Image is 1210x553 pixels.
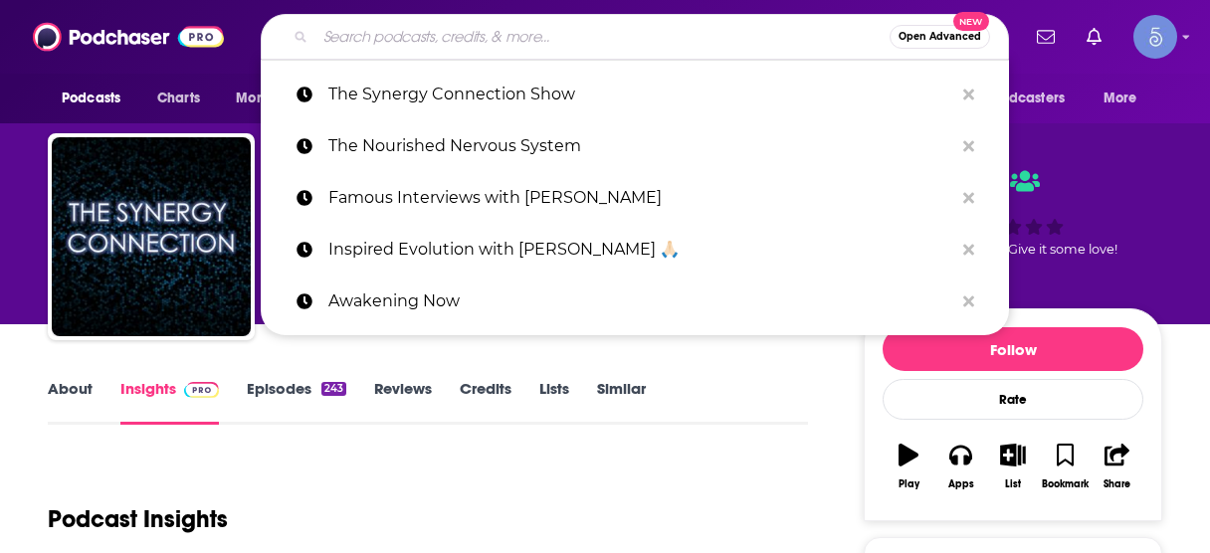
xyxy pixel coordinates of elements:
[899,478,919,490] div: Play
[222,80,332,117] button: open menu
[236,85,306,112] span: Monitoring
[261,69,1009,120] a: The Synergy Connection Show
[597,379,646,425] a: Similar
[1039,431,1091,502] button: Bookmark
[1029,20,1063,54] a: Show notifications dropdown
[460,379,511,425] a: Credits
[261,14,1009,60] div: Search podcasts, credits, & more...
[969,85,1065,112] span: For Podcasters
[1005,478,1021,490] div: List
[48,504,228,534] h1: Podcast Insights
[321,382,346,396] div: 243
[261,120,1009,172] a: The Nourished Nervous System
[328,224,953,276] p: Inspired Evolution with Amrit Sandhu 🙏🏻
[948,478,974,490] div: Apps
[48,80,146,117] button: open menu
[261,172,1009,224] a: Famous Interviews with [PERSON_NAME]
[62,85,120,112] span: Podcasts
[864,151,1162,275] div: Good podcast? Give it some love!
[1133,15,1177,59] button: Show profile menu
[899,32,981,42] span: Open Advanced
[33,18,224,56] img: Podchaser - Follow, Share and Rate Podcasts
[953,12,989,31] span: New
[1104,85,1137,112] span: More
[120,379,219,425] a: InsightsPodchaser Pro
[1090,80,1162,117] button: open menu
[261,276,1009,327] a: Awakening Now
[890,25,990,49] button: Open AdvancedNew
[1092,431,1143,502] button: Share
[184,382,219,398] img: Podchaser Pro
[539,379,569,425] a: Lists
[883,379,1143,420] div: Rate
[934,431,986,502] button: Apps
[328,120,953,172] p: The Nourished Nervous System
[374,379,432,425] a: Reviews
[1042,478,1089,490] div: Bookmark
[328,69,953,120] p: The Synergy Connection Show
[315,21,890,53] input: Search podcasts, credits, & more...
[883,431,934,502] button: Play
[883,327,1143,371] button: Follow
[157,85,200,112] span: Charts
[1133,15,1177,59] img: User Profile
[261,224,1009,276] a: Inspired Evolution with [PERSON_NAME] 🙏🏻
[52,137,251,336] img: The Synergy Connection Show
[1079,20,1109,54] a: Show notifications dropdown
[328,276,953,327] p: Awakening Now
[1133,15,1177,59] span: Logged in as Spiral5-G1
[1104,478,1130,490] div: Share
[956,80,1094,117] button: open menu
[247,379,346,425] a: Episodes243
[328,172,953,224] p: Famous Interviews with Joe Dimino
[144,80,212,117] a: Charts
[908,242,1117,257] span: Good podcast? Give it some love!
[987,431,1039,502] button: List
[48,379,93,425] a: About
